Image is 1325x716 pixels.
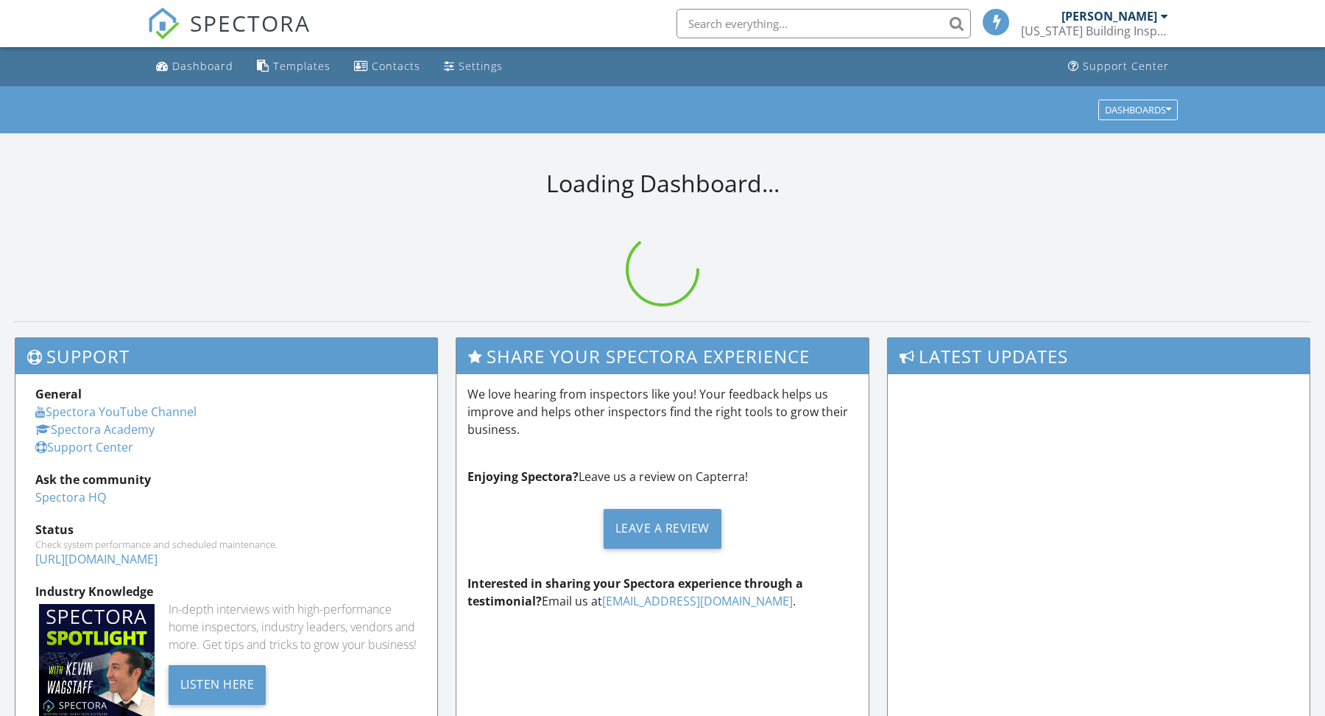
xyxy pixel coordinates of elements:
a: [URL][DOMAIN_NAME] [35,551,158,567]
strong: General [35,386,82,402]
a: Settings [438,53,509,80]
strong: Enjoying Spectora? [467,468,579,485]
p: Email us at . [467,575,858,610]
h3: Latest Updates [888,338,1310,374]
strong: Interested in sharing your Spectora experience through a testimonial? [467,575,803,609]
input: Search everything... [676,9,971,38]
a: Spectora HQ [35,489,106,505]
div: Dashboard [172,59,233,73]
div: Florida Building Inspection Group [1021,24,1168,38]
div: Contacts [372,59,420,73]
div: Ask the community [35,471,417,488]
a: Spectora YouTube Channel [35,404,197,420]
img: The Best Home Inspection Software - Spectora [147,7,180,40]
button: Dashboards [1098,99,1178,120]
h3: Support [15,338,437,374]
a: Templates [251,53,336,80]
div: Check system performance and scheduled maintenance. [35,538,417,550]
div: [PERSON_NAME] [1061,9,1157,24]
div: In-depth interviews with high-performance home inspectors, industry leaders, vendors and more. Ge... [169,600,417,653]
div: Leave a Review [604,509,721,549]
h3: Share Your Spectora Experience [456,338,869,374]
a: Support Center [1062,53,1175,80]
div: Templates [273,59,331,73]
a: Spectora Academy [35,421,155,438]
a: Contacts [348,53,426,80]
span: SPECTORA [190,7,311,38]
div: Dashboards [1105,105,1171,115]
a: [EMAIL_ADDRESS][DOMAIN_NAME] [602,593,793,609]
div: Listen Here [169,665,266,705]
a: SPECTORA [147,20,311,51]
a: Listen Here [169,675,266,692]
p: We love hearing from inspectors like you! Your feedback helps us improve and helps other inspecto... [467,385,858,438]
a: Support Center [35,439,133,455]
div: Support Center [1083,59,1169,73]
div: Settings [459,59,503,73]
div: Industry Knowledge [35,583,417,600]
div: Status [35,521,417,538]
p: Leave us a review on Capterra! [467,468,858,485]
a: Dashboard [150,53,239,80]
a: Leave a Review [467,497,858,560]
